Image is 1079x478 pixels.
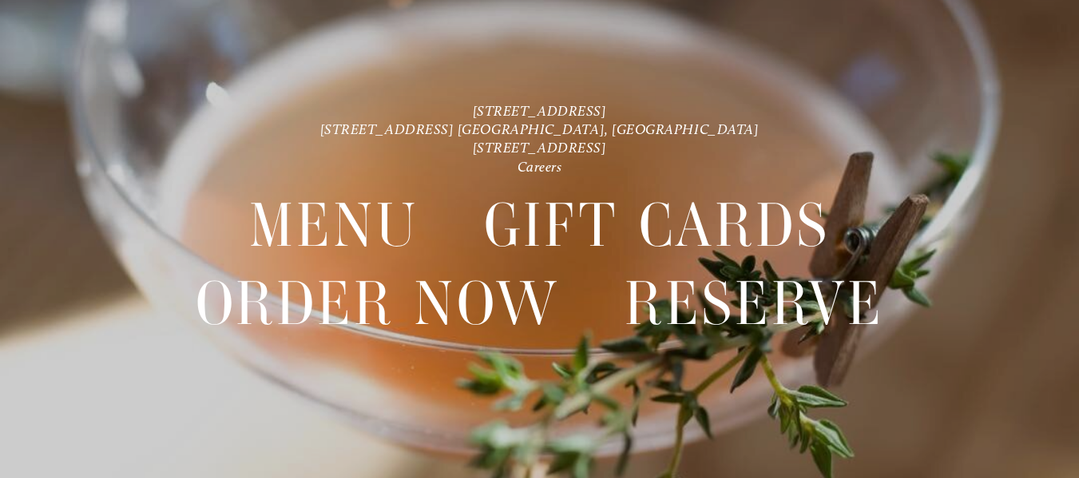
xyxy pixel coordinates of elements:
[625,266,884,343] a: Reserve
[518,158,562,175] a: Careers
[625,266,884,344] span: Reserve
[320,120,760,137] a: [STREET_ADDRESS] [GEOGRAPHIC_DATA], [GEOGRAPHIC_DATA]
[249,187,419,265] span: Menu
[473,102,607,119] a: [STREET_ADDRESS]
[473,140,607,156] a: [STREET_ADDRESS]
[196,266,560,343] a: Order Now
[484,187,830,265] span: Gift Cards
[484,187,830,264] a: Gift Cards
[196,266,560,344] span: Order Now
[249,187,419,264] a: Menu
